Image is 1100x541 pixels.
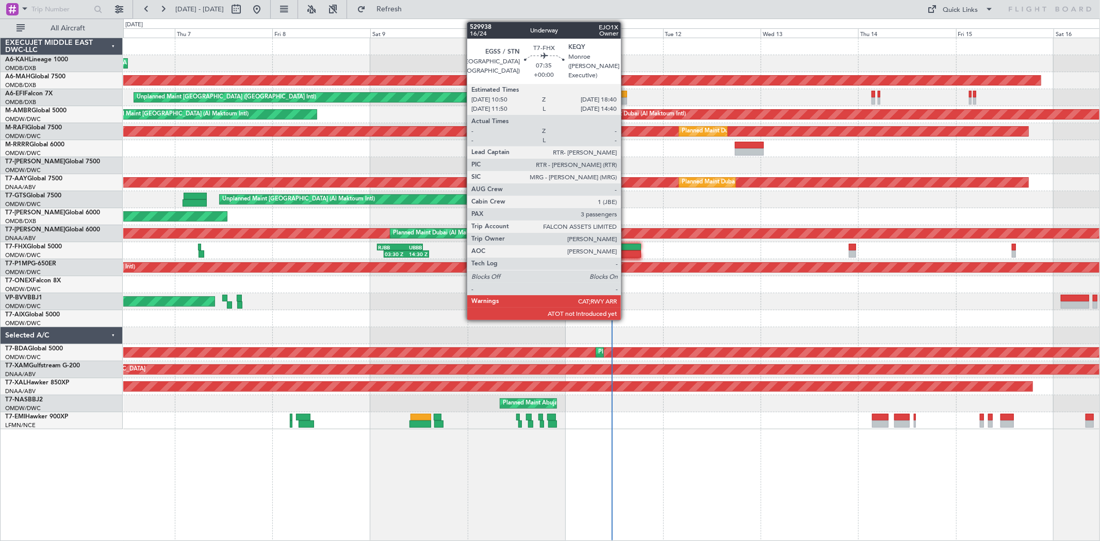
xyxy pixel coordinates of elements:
[272,28,370,38] div: Fri 8
[222,192,375,207] div: Unplanned Maint [GEOGRAPHIC_DATA] (Al Maktoum Intl)
[5,244,62,250] a: T7-FHXGlobal 5000
[400,244,421,250] div: UBBB
[5,295,42,301] a: VP-BVVBBJ1
[5,397,28,403] span: T7-NAS
[5,108,67,114] a: M-AMBRGlobal 5000
[368,6,411,13] span: Refresh
[406,251,428,257] div: 14:30 Z
[468,28,565,38] div: Sun 10
[5,285,41,293] a: OMDW/DWC
[5,244,27,250] span: T7-FHX
[5,108,31,114] span: M-AMBR
[5,64,36,72] a: OMDB/DXB
[956,28,1054,38] div: Fri 15
[5,159,100,165] a: T7-[PERSON_NAME]Global 7500
[5,200,41,208] a: OMDW/DWC
[5,193,26,199] span: T7-GTS
[5,183,36,191] a: DNAA/ABV
[370,28,468,38] div: Sat 9
[5,295,27,301] span: VP-BVV
[27,25,109,32] span: All Aircraft
[599,345,700,360] div: Planned Maint Dubai (Al Maktoum Intl)
[584,107,686,122] div: Planned Maint Dubai (Al Maktoum Intl)
[5,176,27,182] span: T7-AAY
[5,363,29,369] span: T7-XAM
[5,319,41,327] a: OMDW/DWC
[5,57,29,63] span: A6-KAH
[352,1,414,18] button: Refresh
[5,210,100,216] a: T7-[PERSON_NAME]Global 6000
[682,175,783,190] div: Planned Maint Dubai (Al Maktoum Intl)
[5,302,41,310] a: OMDW/DWC
[5,278,61,284] a: T7-ONEXFalcon 8X
[5,98,36,106] a: OMDB/DXB
[175,28,272,38] div: Thu 7
[5,346,28,352] span: T7-BDA
[5,268,41,276] a: OMDW/DWC
[5,210,65,216] span: T7-[PERSON_NAME]
[5,363,80,369] a: T7-XAMGulfstream G-200
[5,227,100,233] a: T7-[PERSON_NAME]Global 6000
[5,346,63,352] a: T7-BDAGlobal 5000
[5,380,26,386] span: T7-XAL
[5,125,62,131] a: M-RAFIGlobal 7500
[125,21,143,29] div: [DATE]
[5,404,41,412] a: OMDW/DWC
[175,5,224,14] span: [DATE] - [DATE]
[5,74,30,80] span: A6-MAH
[137,90,316,105] div: Unplanned Maint [GEOGRAPHIC_DATA] ([GEOGRAPHIC_DATA] Intl)
[5,312,25,318] span: T7-AIX
[5,166,41,174] a: OMDW/DWC
[5,142,29,148] span: M-RRRR
[5,115,41,123] a: OMDW/DWC
[5,380,69,386] a: T7-XALHawker 850XP
[96,107,249,122] div: Unplanned Maint [GEOGRAPHIC_DATA] (Al Maktoum Intl)
[5,74,65,80] a: A6-MAHGlobal 7500
[565,28,663,38] div: Mon 11
[5,387,36,395] a: DNAA/ABV
[31,2,91,17] input: Trip Number
[5,278,32,284] span: T7-ONEX
[378,244,400,250] div: RJBB
[943,5,978,15] div: Quick Links
[5,159,65,165] span: T7-[PERSON_NAME]
[5,421,36,429] a: LFMN/NCE
[5,125,27,131] span: M-RAFI
[5,370,36,378] a: DNAA/ABV
[5,227,65,233] span: T7-[PERSON_NAME]
[385,251,406,257] div: 03:30 Z
[5,251,41,259] a: OMDW/DWC
[5,353,41,361] a: OMDW/DWC
[5,132,41,140] a: OMDW/DWC
[503,396,619,411] div: Planned Maint Abuja ([PERSON_NAME] Intl)
[393,226,495,241] div: Planned Maint Dubai (Al Maktoum Intl)
[5,142,64,148] a: M-RRRRGlobal 6000
[923,1,999,18] button: Quick Links
[858,28,956,38] div: Thu 14
[5,261,31,267] span: T7-P1MP
[663,28,761,38] div: Tue 12
[5,312,60,318] a: T7-AIXGlobal 5000
[5,176,62,182] a: T7-AAYGlobal 7500
[5,57,68,63] a: A6-KAHLineage 1000
[5,261,56,267] a: T7-P1MPG-650ER
[5,193,61,199] a: T7-GTSGlobal 7500
[761,28,858,38] div: Wed 13
[5,217,36,225] a: OMDB/DXB
[5,414,68,420] a: T7-EMIHawker 900XP
[682,124,783,139] div: Planned Maint Dubai (Al Maktoum Intl)
[5,234,36,242] a: DNAA/ABV
[5,91,53,97] a: A6-EFIFalcon 7X
[77,28,175,38] div: Wed 6
[11,20,112,37] button: All Aircraft
[5,81,36,89] a: OMDB/DXB
[5,397,43,403] a: T7-NASBBJ2
[5,91,24,97] span: A6-EFI
[5,414,25,420] span: T7-EMI
[5,149,41,157] a: OMDW/DWC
